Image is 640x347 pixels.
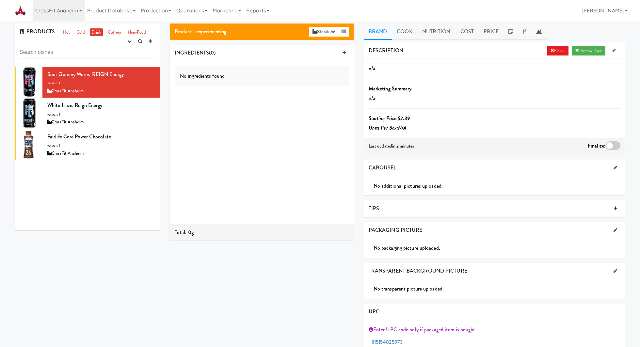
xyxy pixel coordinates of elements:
[47,133,111,140] span: Fairlife Core Power Chocolate
[106,28,123,37] a: Cutlery
[369,164,396,171] span: CAROUSEL
[15,67,160,98] li: Sour Gummy Worm, REIGN Energyversion: 1CrossFit Anaheim
[369,64,620,73] p: n/a
[175,66,349,86] div: No ingredients found
[369,267,467,275] span: TRANSPARENT BACKGROUND PICTURE
[374,284,625,294] div: No transparent picture uploaded.
[61,28,72,37] a: Hot
[369,308,379,315] span: UPC
[47,143,60,148] span: version: 1
[479,24,504,40] a: Price
[309,27,338,37] button: Sheets
[547,46,568,55] a: Reject
[417,24,456,40] a: Nutrition
[456,24,479,40] a: Cost
[374,181,625,191] div: No additional pictures uploaded.
[369,47,403,54] span: DESCRIPTION
[369,85,412,92] b: Marketing Summary
[392,143,414,149] b: in 2 minutes
[15,5,26,16] img: Micromart
[364,24,392,40] a: Brand
[209,49,216,56] span: (0)
[175,28,226,35] span: Product is
[369,325,620,335] div: Enter UPC code only if packaged item is bought
[47,71,124,78] span: Sour Gummy Worm, REIGN Energy
[369,124,407,132] i: Units Per Box:
[20,28,55,35] span: PRODUCTS
[398,124,407,132] b: N/A
[374,243,625,253] div: No packaging picture uploaded.
[371,338,403,346] a: 815154025973
[197,28,226,35] b: experimenting
[369,115,410,122] i: Starting Price:
[47,87,155,95] div: CrossFit Anaheim
[398,115,410,122] b: $2.39
[175,49,209,56] span: INGREDIENTS
[20,46,155,58] input: Search dishes
[369,93,620,103] p: n/a
[369,205,379,212] span: TIPS
[47,81,60,86] span: version: 1
[369,226,423,234] span: PACKAGING PICTURE
[47,118,155,126] div: CrossFit Anaheim
[572,46,605,55] a: Preview Page
[369,143,414,149] span: Last updated
[47,150,155,158] div: CrossFit Anaheim
[126,28,148,37] a: Non-Food
[392,24,417,40] a: Cook
[47,102,102,109] span: White Haze, Reign Energy
[90,28,103,37] a: Drink
[75,28,86,37] a: Cold
[588,142,605,150] span: Finalize:
[15,98,160,129] li: White Haze, Reign Energyversion: 1CrossFit Anaheim
[47,112,60,117] span: version: 1
[15,129,160,160] li: Fairlife Core Power Chocolateversion: 1CrossFit Anaheim
[175,229,194,236] span: Total: 0g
